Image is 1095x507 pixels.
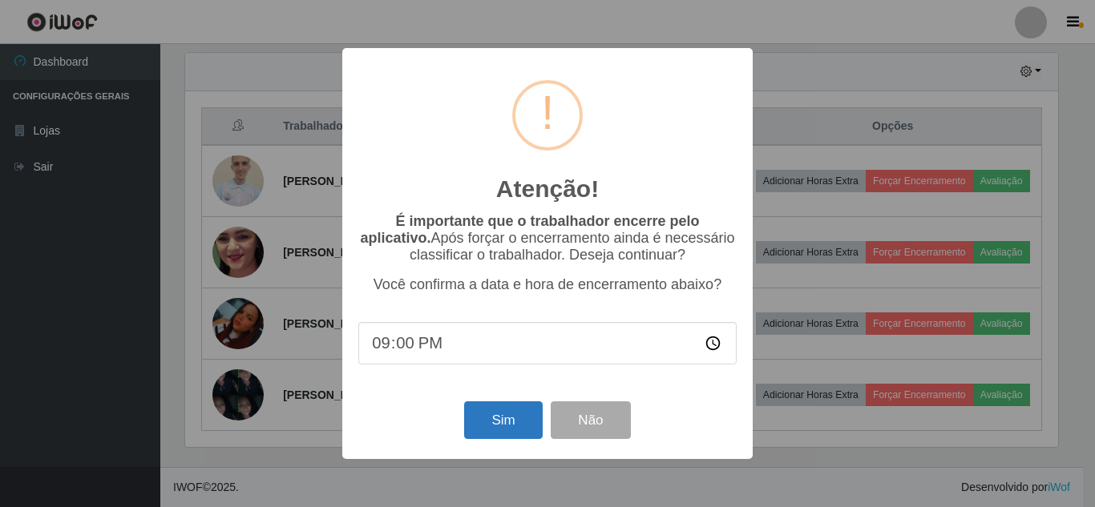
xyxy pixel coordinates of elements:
button: Não [551,401,630,439]
b: É importante que o trabalhador encerre pelo aplicativo. [360,213,699,246]
button: Sim [464,401,542,439]
p: Você confirma a data e hora de encerramento abaixo? [358,276,737,293]
p: Após forçar o encerramento ainda é necessário classificar o trabalhador. Deseja continuar? [358,213,737,264]
h2: Atenção! [496,175,599,203]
